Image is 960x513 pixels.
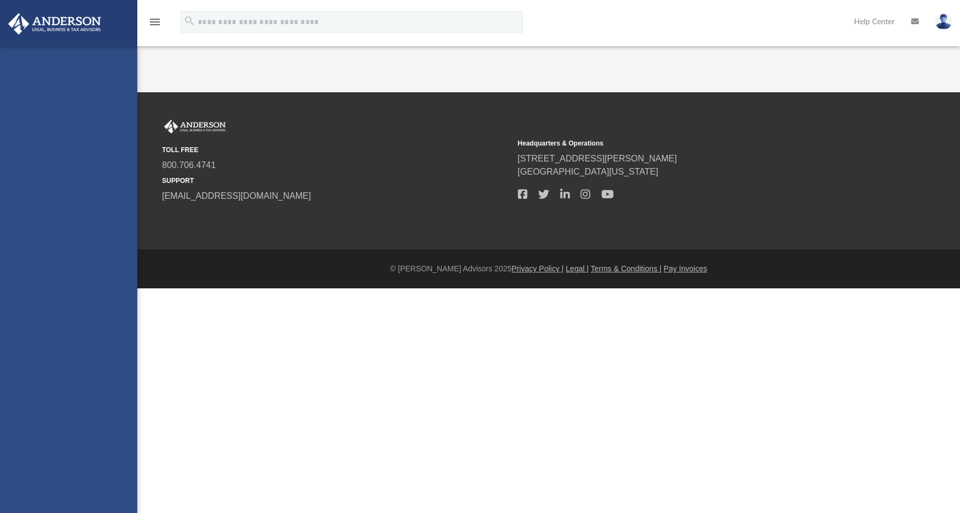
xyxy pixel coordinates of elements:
[162,176,510,186] small: SUPPORT
[518,167,658,176] a: [GEOGRAPHIC_DATA][US_STATE]
[148,15,161,29] i: menu
[148,21,161,29] a: menu
[935,14,952,30] img: User Pic
[162,191,311,200] a: [EMAIL_ADDRESS][DOMAIN_NAME]
[162,120,228,134] img: Anderson Advisors Platinum Portal
[512,264,564,273] a: Privacy Policy |
[663,264,707,273] a: Pay Invoices
[137,263,960,275] div: © [PERSON_NAME] Advisors 2025
[162,145,510,155] small: TOLL FREE
[591,264,662,273] a: Terms & Conditions |
[5,13,104,35] img: Anderson Advisors Platinum Portal
[518,138,866,148] small: Headquarters & Operations
[566,264,589,273] a: Legal |
[162,160,216,170] a: 800.706.4741
[183,15,196,27] i: search
[518,154,677,163] a: [STREET_ADDRESS][PERSON_NAME]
